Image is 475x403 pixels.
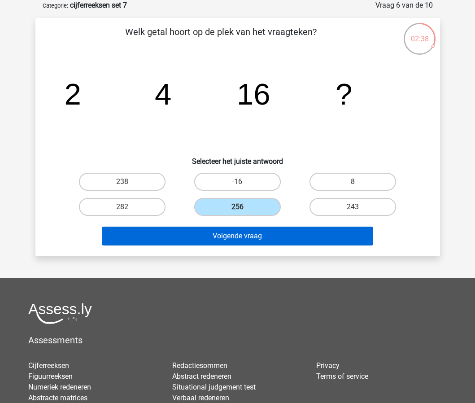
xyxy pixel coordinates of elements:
[28,361,69,370] a: Cijferreeksen
[172,383,256,391] a: Situational judgement test
[79,198,166,216] label: 282
[28,303,92,324] img: Assessly logo
[79,173,166,191] label: 238
[309,173,396,191] label: 8
[102,227,373,245] button: Volgende vraag
[50,25,392,52] p: Welk getal hoort op de plek van het vraagteken?
[403,22,436,44] div: 02:38
[28,394,87,402] a: Abstracte matrices
[172,361,227,370] a: Redactiesommen
[155,77,171,111] tspan: 4
[28,335,447,346] h5: Assessments
[236,77,270,111] tspan: 16
[309,198,396,216] label: 243
[28,372,73,381] a: Figuurreeksen
[50,150,426,166] h6: Selecteer het juiste antwoord
[336,77,352,111] tspan: ?
[316,361,340,370] a: Privacy
[28,383,91,391] a: Numeriek redeneren
[194,173,281,191] label: -16
[70,1,127,9] strong: cijferreeksen set 7
[194,198,281,216] label: 256
[172,394,229,402] a: Verbaal redeneren
[316,372,368,381] a: Terms of service
[43,2,68,9] small: Categorie:
[172,372,231,381] a: Abstract redeneren
[64,77,81,111] tspan: 2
